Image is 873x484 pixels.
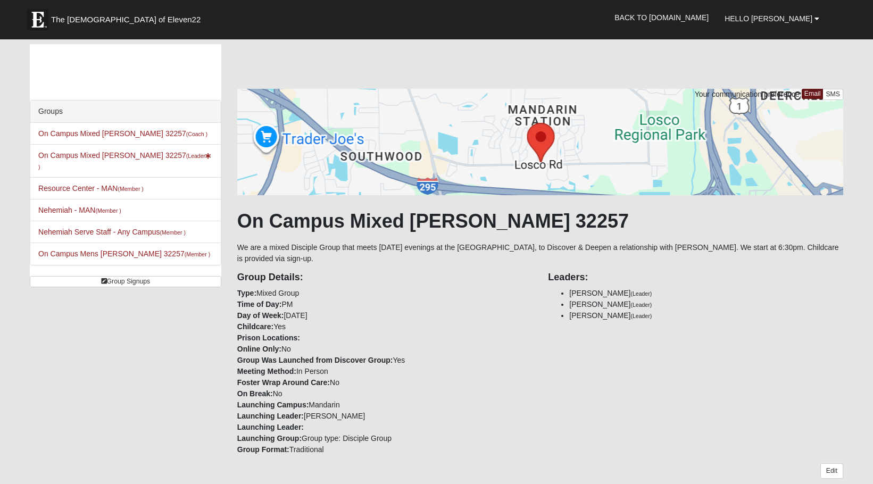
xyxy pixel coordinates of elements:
img: Eleven22 logo [27,9,48,30]
li: [PERSON_NAME] [569,288,843,299]
div: Mixed Group PM [DATE] Yes No Yes In Person No No Mandarin [PERSON_NAME] Group type: Disciple Grou... [229,264,541,455]
strong: Prison Locations: [237,333,300,342]
strong: Group Was Launched from Discover Group: [237,356,393,364]
a: On Campus Mixed [PERSON_NAME] 32257(Leader) [38,151,211,171]
strong: Childcare: [237,322,273,331]
h1: On Campus Mixed [PERSON_NAME] 32257 [237,210,843,232]
a: Nehemiah Serve Staff - Any Campus(Member ) [38,228,186,236]
strong: Launching Leader: [237,423,304,431]
strong: Launching Campus: [237,400,309,409]
strong: Foster Wrap Around Care: [237,378,330,387]
strong: Day of Week: [237,311,284,320]
a: Email [802,89,824,99]
strong: Time of Day: [237,300,282,308]
small: (Coach ) [186,131,207,137]
strong: Meeting Method: [237,367,296,375]
small: (Leader) [631,302,652,308]
div: Groups [30,101,221,123]
li: [PERSON_NAME] [569,299,843,310]
strong: Launching Group: [237,434,302,443]
a: SMS [822,89,843,100]
a: Nehemiah - MAN(Member ) [38,206,121,214]
strong: Online Only: [237,345,281,353]
small: (Leader) [631,313,652,319]
a: The [DEMOGRAPHIC_DATA] of Eleven22 [22,4,235,30]
span: The [DEMOGRAPHIC_DATA] of Eleven22 [51,14,201,25]
strong: Launching Leader: [237,412,304,420]
strong: On Break: [237,389,273,398]
a: On Campus Mens [PERSON_NAME] 32257(Member ) [38,249,210,258]
a: Back to [DOMAIN_NAME] [606,4,717,31]
a: Group Signups [30,276,221,287]
a: Resource Center - MAN(Member ) [38,184,144,193]
strong: Type: [237,289,256,297]
a: Hello [PERSON_NAME] [717,5,827,32]
li: [PERSON_NAME] [569,310,843,321]
span: Hello [PERSON_NAME] [725,14,812,23]
small: (Member ) [95,207,121,214]
h4: Group Details: [237,272,533,283]
h4: Leaders: [548,272,843,283]
small: (Member ) [160,229,186,236]
a: Edit [820,463,843,479]
strong: Group Format: [237,445,289,454]
small: (Member ) [118,186,143,192]
small: (Member ) [185,251,210,257]
small: (Leader) [631,290,652,297]
span: Your communication preference: [695,90,802,98]
a: On Campus Mixed [PERSON_NAME] 32257(Coach ) [38,129,207,138]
